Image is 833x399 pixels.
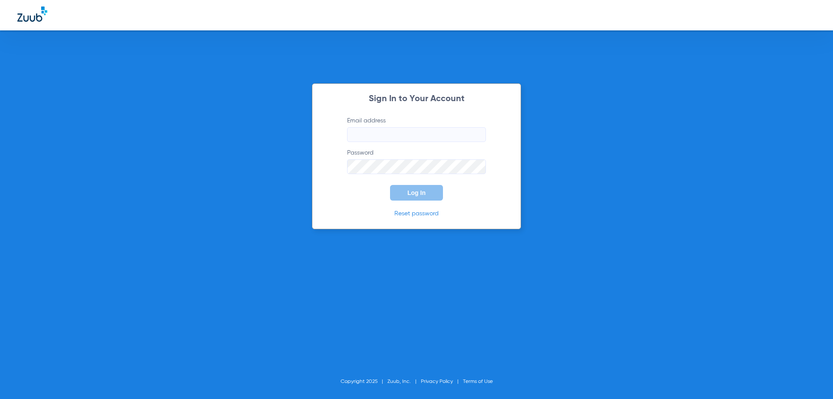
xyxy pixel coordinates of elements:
li: Copyright 2025 [341,377,387,386]
label: Password [347,148,486,174]
span: Log In [407,189,426,196]
a: Reset password [394,211,439,217]
input: Password [347,159,486,174]
a: Privacy Policy [421,379,453,384]
a: Terms of Use [463,379,493,384]
label: Email address [347,116,486,142]
img: Zuub Logo [17,7,47,22]
li: Zuub, Inc. [387,377,421,386]
h2: Sign In to Your Account [334,95,499,103]
input: Email address [347,127,486,142]
button: Log In [390,185,443,201]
